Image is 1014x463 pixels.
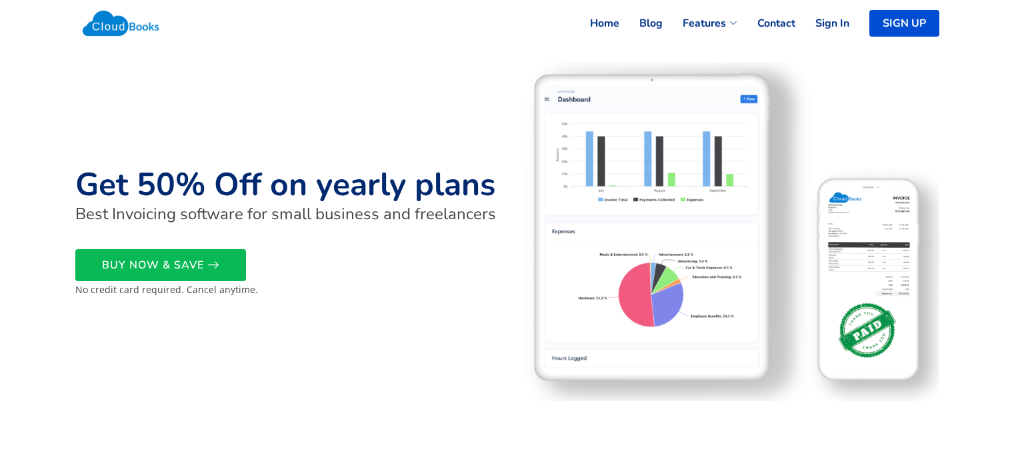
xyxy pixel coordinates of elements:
img: Cloudbooks Logo [75,3,167,43]
a: Sign In [795,9,849,38]
a: SIGN UP [869,10,939,37]
h4: Best Invoicing software for small business and freelancers [75,205,499,224]
small: No credit card required. Cancel anytime. [75,283,258,296]
h1: Get 50% Off on yearly plans [75,166,499,205]
a: BUY NOW & SAVE [75,249,246,281]
a: Home [570,9,619,38]
a: Contact [737,9,795,38]
span: Features [683,15,726,31]
img: Create Professional Looking Estimates Effortlessly [515,62,939,401]
a: Blog [619,9,663,38]
a: Features [663,9,737,38]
